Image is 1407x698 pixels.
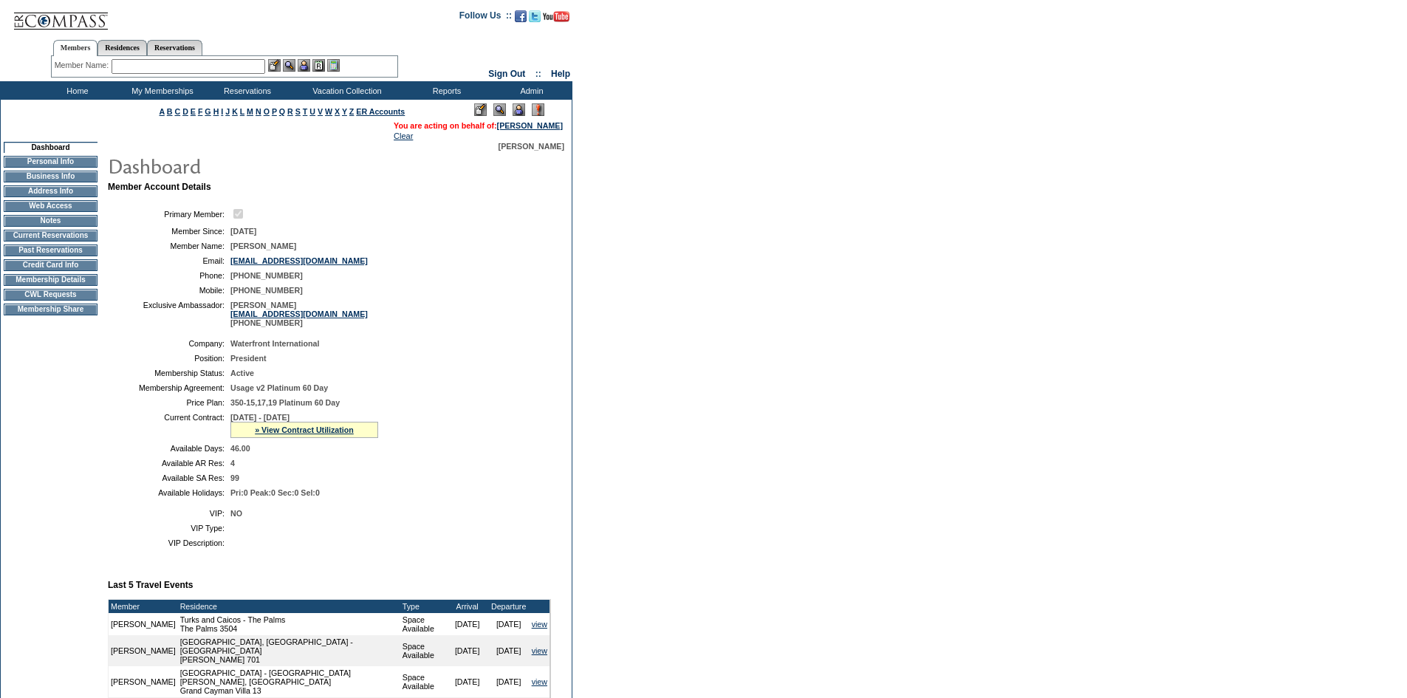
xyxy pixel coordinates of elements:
td: Admin [487,81,572,100]
span: [PHONE_NUMBER] [230,271,303,280]
td: [DATE] [447,635,488,666]
span: Active [230,369,254,377]
a: B [167,107,173,116]
td: Member Since: [114,227,225,236]
b: Last 5 Travel Events [108,580,193,590]
img: Edit Mode [474,103,487,116]
td: [DATE] [488,635,530,666]
td: Company: [114,339,225,348]
td: Reservations [203,81,288,100]
td: [PERSON_NAME] [109,613,178,635]
a: Y [342,107,347,116]
td: [DATE] [447,613,488,635]
a: Z [349,107,355,116]
a: I [221,107,223,116]
td: Email: [114,256,225,265]
a: Follow us on Twitter [529,15,541,24]
a: Members [53,40,98,56]
td: Arrival [447,600,488,613]
td: Space Available [400,613,447,635]
img: b_calculator.gif [327,59,340,72]
td: [DATE] [447,666,488,697]
a: P [272,107,277,116]
span: 4 [230,459,235,468]
img: View [283,59,295,72]
td: VIP Type: [114,524,225,533]
img: Reservations [312,59,325,72]
td: Mobile: [114,286,225,295]
a: view [532,620,547,629]
a: N [256,107,261,116]
a: R [287,107,293,116]
a: J [225,107,230,116]
a: L [240,107,244,116]
td: Type [400,600,447,613]
a: Reservations [147,40,202,55]
span: President [230,354,267,363]
a: Q [279,107,285,116]
td: Primary Member: [114,207,225,221]
span: 46.00 [230,444,250,453]
td: Member Name: [114,242,225,250]
span: [PERSON_NAME] [499,142,564,151]
td: Follow Us :: [459,9,512,27]
a: view [532,677,547,686]
span: NO [230,509,242,518]
td: [PERSON_NAME] [109,666,178,697]
a: O [264,107,270,116]
span: 350-15,17,19 Platinum 60 Day [230,398,340,407]
td: Notes [4,215,97,227]
span: [PERSON_NAME] [PHONE_NUMBER] [230,301,368,327]
td: Available Days: [114,444,225,453]
td: [PERSON_NAME] [109,635,178,666]
a: M [247,107,253,116]
a: K [232,107,238,116]
a: X [335,107,340,116]
img: Impersonate [298,59,310,72]
a: A [160,107,165,116]
td: Membership Status: [114,369,225,377]
img: b_edit.gif [268,59,281,72]
a: Become our fan on Facebook [515,15,527,24]
td: Business Info [4,171,97,182]
b: Member Account Details [108,182,211,192]
td: Member [109,600,178,613]
a: W [325,107,332,116]
td: Available AR Res: [114,459,225,468]
a: view [532,646,547,655]
td: Credit Card Info [4,259,97,271]
td: Home [33,81,118,100]
td: [GEOGRAPHIC_DATA], [GEOGRAPHIC_DATA] - [GEOGRAPHIC_DATA] [PERSON_NAME] 701 [178,635,400,666]
td: Exclusive Ambassador: [114,301,225,327]
a: F [198,107,203,116]
a: [EMAIL_ADDRESS][DOMAIN_NAME] [230,309,368,318]
a: V [318,107,323,116]
a: T [303,107,308,116]
a: [EMAIL_ADDRESS][DOMAIN_NAME] [230,256,368,265]
td: Membership Agreement: [114,383,225,392]
td: Current Contract: [114,413,225,438]
td: CWL Requests [4,289,97,301]
div: Member Name: [55,59,112,72]
td: Web Access [4,200,97,212]
img: Log Concern/Member Elevation [532,103,544,116]
span: [DATE] [230,227,256,236]
td: [DATE] [488,666,530,697]
a: » View Contract Utilization [255,425,354,434]
td: [GEOGRAPHIC_DATA] - [GEOGRAPHIC_DATA][PERSON_NAME], [GEOGRAPHIC_DATA] Grand Cayman Villa 13 [178,666,400,697]
td: Available SA Res: [114,473,225,482]
img: Subscribe to our YouTube Channel [543,11,569,22]
img: Become our fan on Facebook [515,10,527,22]
span: [DATE] - [DATE] [230,413,290,422]
td: Membership Details [4,274,97,286]
span: Usage v2 Platinum 60 Day [230,383,328,392]
td: Current Reservations [4,230,97,242]
td: Vacation Collection [288,81,403,100]
td: Space Available [400,666,447,697]
a: D [182,107,188,116]
img: pgTtlDashboard.gif [107,151,403,180]
td: Position: [114,354,225,363]
a: H [213,107,219,116]
a: Clear [394,131,413,140]
span: Pri:0 Peak:0 Sec:0 Sel:0 [230,488,320,497]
